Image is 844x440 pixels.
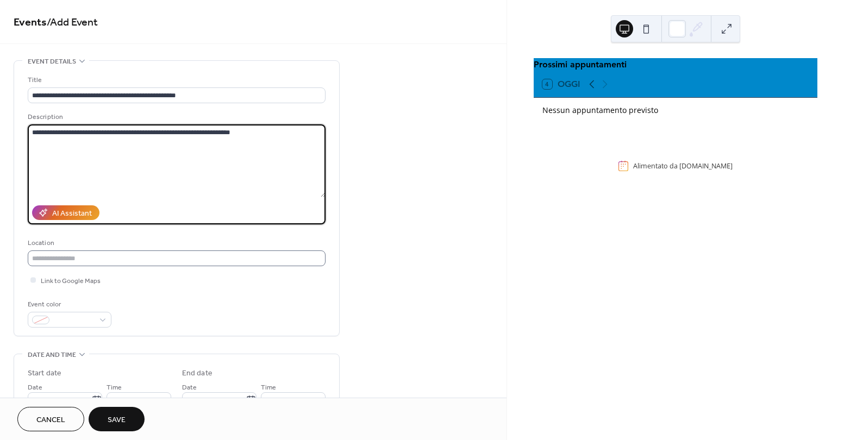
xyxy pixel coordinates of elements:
[182,382,197,393] span: Date
[47,12,98,33] span: / Add Event
[108,414,126,426] span: Save
[14,12,47,33] a: Events
[261,382,276,393] span: Time
[32,205,99,220] button: AI Assistant
[89,407,145,431] button: Save
[28,299,109,310] div: Event color
[182,368,212,379] div: End date
[542,104,809,116] div: Nessun appuntamento previsto
[28,349,76,361] span: Date and time
[28,382,42,393] span: Date
[52,208,92,219] div: AI Assistant
[28,74,323,86] div: Title
[633,161,733,171] div: Alimentato da
[36,414,65,426] span: Cancel
[534,58,817,71] div: Prossimi appuntamenti
[41,275,101,287] span: Link to Google Maps
[28,237,323,249] div: Location
[28,368,61,379] div: Start date
[679,161,733,171] a: [DOMAIN_NAME]
[28,111,323,123] div: Description
[17,407,84,431] button: Cancel
[107,382,122,393] span: Time
[28,56,76,67] span: Event details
